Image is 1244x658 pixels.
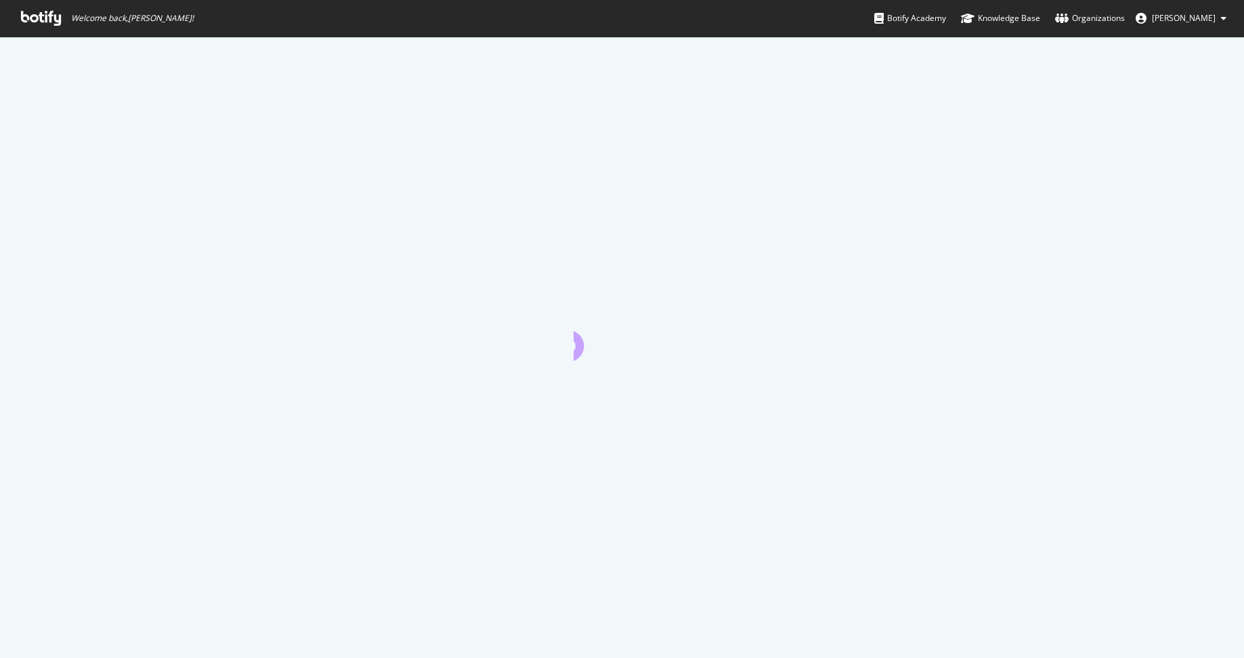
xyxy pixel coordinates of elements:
span: Welcome back, [PERSON_NAME] ! [71,13,194,24]
div: animation [574,312,671,361]
span: Marilena Pixner [1152,12,1216,24]
div: Knowledge Base [961,12,1040,25]
div: Organizations [1055,12,1125,25]
div: Botify Academy [874,12,946,25]
button: [PERSON_NAME] [1125,7,1237,29]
